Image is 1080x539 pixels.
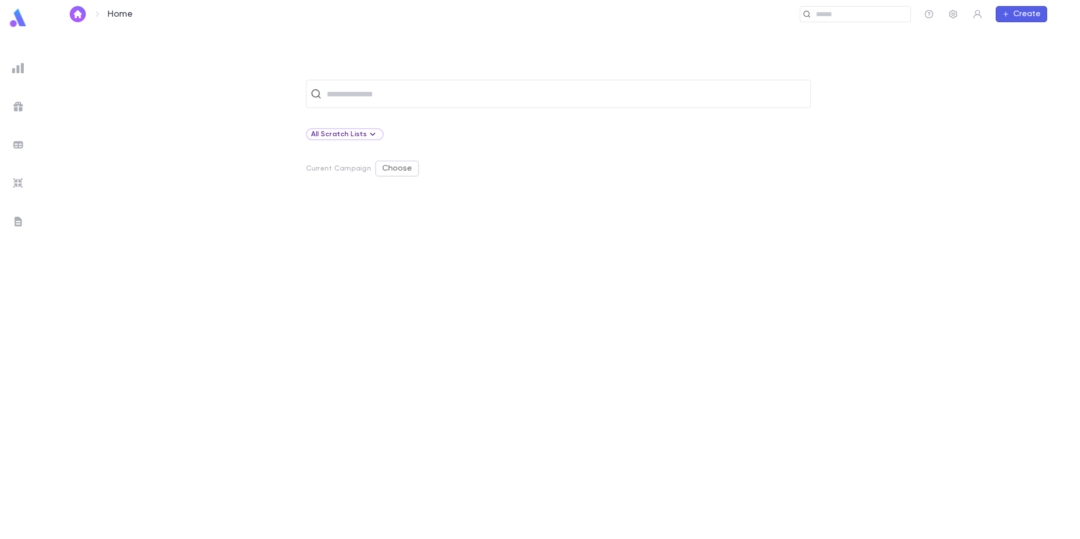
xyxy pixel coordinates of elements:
img: letters_grey.7941b92b52307dd3b8a917253454ce1c.svg [12,215,24,228]
img: reports_grey.c525e4749d1bce6a11f5fe2a8de1b229.svg [12,62,24,74]
p: Current Campaign [306,165,371,173]
img: logo [8,8,28,28]
img: imports_grey.530a8a0e642e233f2baf0ef88e8c9fcb.svg [12,177,24,189]
img: home_white.a664292cf8c1dea59945f0da9f25487c.svg [72,10,84,18]
button: Choose [375,160,419,177]
div: All Scratch Lists [311,128,379,140]
img: campaigns_grey.99e729a5f7ee94e3726e6486bddda8f1.svg [12,100,24,113]
div: All Scratch Lists [306,128,384,140]
p: Home [108,9,133,20]
button: Create [996,6,1047,22]
img: batches_grey.339ca447c9d9533ef1741baa751efc33.svg [12,139,24,151]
